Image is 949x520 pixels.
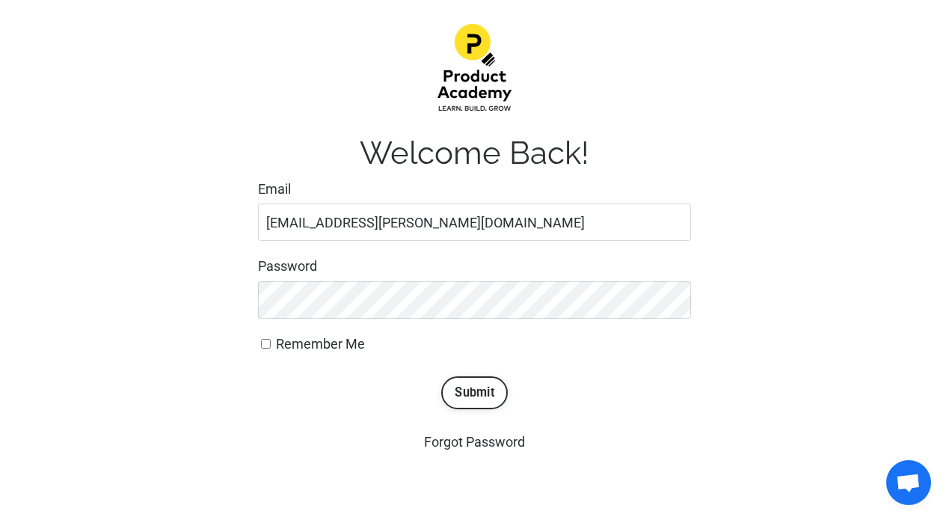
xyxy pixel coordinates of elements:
a: Forgot Password [424,434,525,450]
div: Open chat [886,460,931,505]
label: Email [258,179,692,201]
label: Password [258,256,692,278]
img: d1483da-12f4-ea7b-dcde-4e4ae1a68fea_Product-academy-02.png [437,24,512,113]
span: Remember Me [276,336,365,352]
h1: Welcome Back! [258,135,692,172]
button: Submit [441,376,508,409]
input: Remember Me [261,339,271,349]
